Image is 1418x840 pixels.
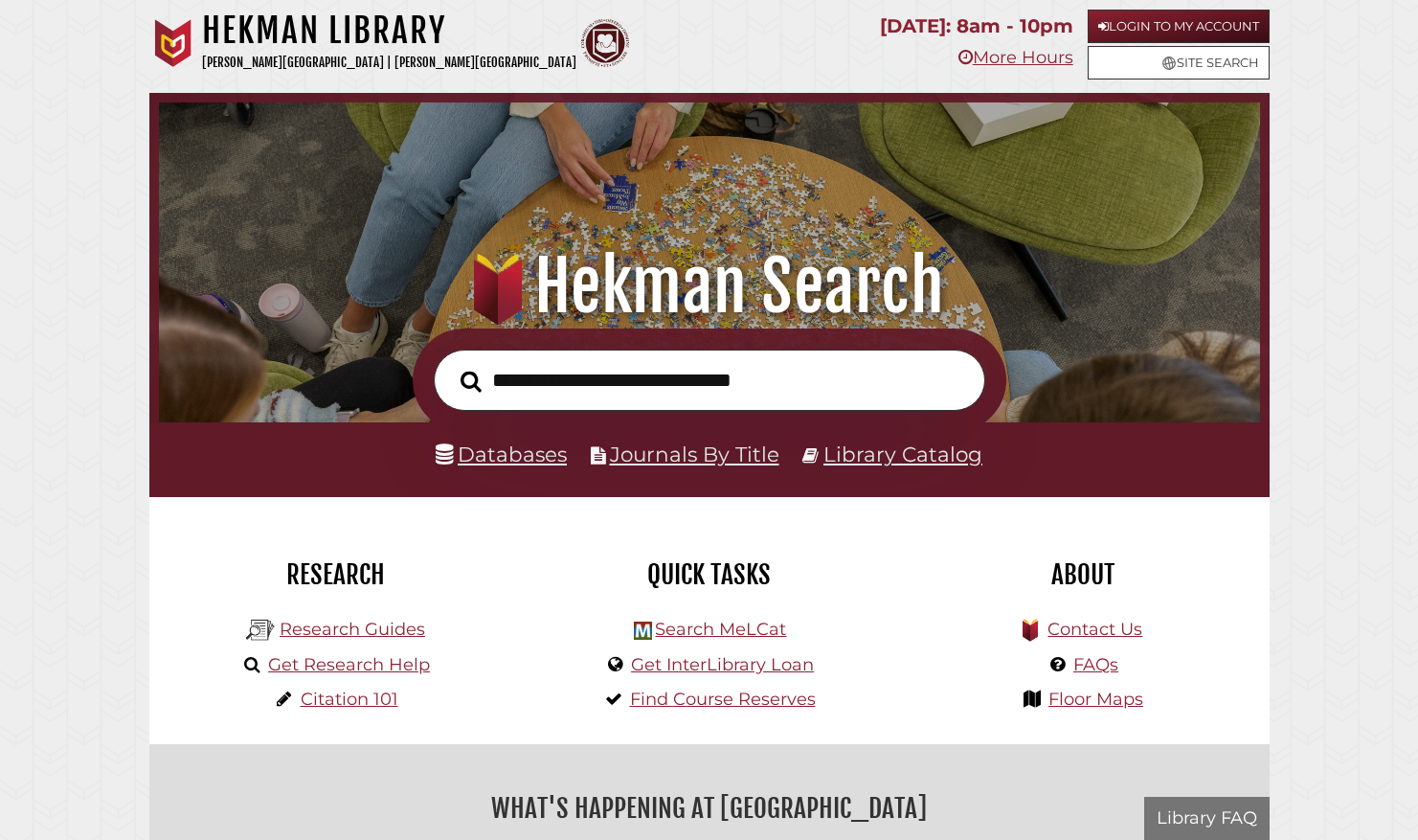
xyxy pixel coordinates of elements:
p: [PERSON_NAME][GEOGRAPHIC_DATA] | [PERSON_NAME][GEOGRAPHIC_DATA] [202,52,576,74]
a: Get Research Help [268,654,430,675]
a: Journals By Title [610,442,779,466]
button: Search [451,365,491,397]
img: Hekman Library Logo [246,616,275,645]
a: Library Catalog [823,442,982,466]
h1: Hekman Library [202,10,576,52]
img: Hekman Library Logo [634,622,652,640]
h1: Hekman Search [180,244,1239,329]
a: Citation 101 [301,689,398,710]
h2: What's Happening at [GEOGRAPHIC_DATA] [164,786,1255,830]
a: Search MeLCat [655,619,786,640]
a: Contact Us [1047,619,1142,640]
img: Calvin University [149,19,197,67]
img: Calvin Theological Seminary [581,19,629,67]
a: Find Course Reserves [630,689,816,710]
a: Databases [436,442,567,466]
h2: Research [164,558,508,591]
a: Research Guides [280,619,425,640]
h2: About [911,558,1255,591]
a: Floor Maps [1048,689,1143,710]
p: [DATE]: 8am - 10pm [880,10,1073,43]
a: Site Search [1088,46,1270,79]
a: FAQs [1073,654,1118,675]
a: Login to My Account [1088,10,1270,43]
h2: Quick Tasks [537,558,882,591]
a: Get InterLibrary Loan [631,654,814,675]
i: Search [461,370,482,393]
a: More Hours [958,47,1073,68]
